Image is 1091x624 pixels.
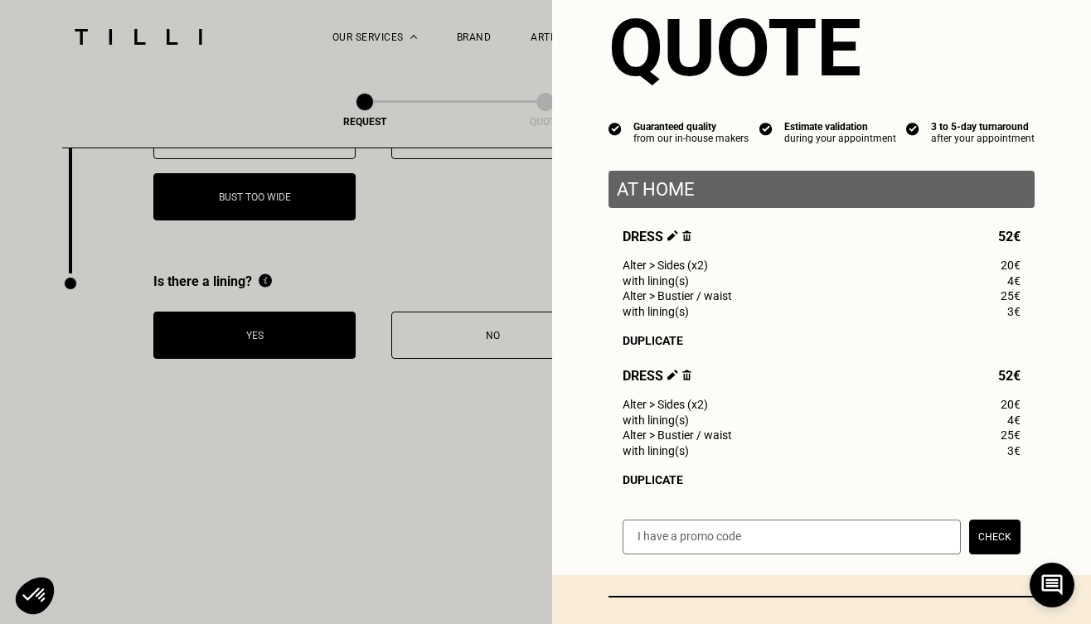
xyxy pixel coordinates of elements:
[969,520,1021,554] button: Check
[998,229,1021,244] span: 52€
[682,370,691,380] img: Delete
[633,121,749,133] div: Guaranteed quality
[633,133,749,144] div: from our in-house makers
[998,368,1021,384] span: 52€
[682,230,691,241] img: Delete
[667,230,678,241] img: Edit
[1001,259,1021,272] span: 20€
[623,274,689,288] span: with lining(s)
[1007,444,1021,457] span: 3€
[609,121,622,136] img: icon list info
[1007,414,1021,427] span: 4€
[623,229,691,244] span: Dress
[623,259,708,272] span: Alter > Sides (x2)
[1001,428,1021,442] span: 25€
[931,133,1035,144] div: after your appointment
[906,121,919,136] img: icon list info
[623,473,1021,486] div: Duplicate
[784,133,896,144] div: during your appointment
[1007,274,1021,288] span: 4€
[623,398,708,411] span: Alter > Sides (x2)
[667,370,678,380] img: Edit
[623,305,689,318] span: with lining(s)
[1007,305,1021,318] span: 3€
[623,444,689,457] span: with lining(s)
[617,179,1026,200] p: At home
[609,2,1035,94] section: Quote
[931,121,1035,133] div: 3 to 5-day turnaround
[623,334,1021,347] div: Duplicate
[623,368,691,384] span: Dress
[623,414,689,427] span: with lining(s)
[1001,289,1021,302] span: 25€
[784,121,896,133] div: Estimate validation
[623,520,961,554] input: I have a promo code
[623,428,732,442] span: Alter > Bustier / waist
[1001,398,1021,411] span: 20€
[623,289,732,302] span: Alter > Bustier / waist
[759,121,773,136] img: icon list info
